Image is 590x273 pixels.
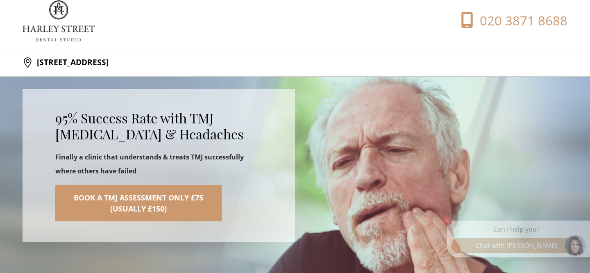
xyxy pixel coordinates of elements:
[55,152,244,175] strong: Finally a clinic that understands & treats TMJ successfully where others have failed
[33,54,109,71] p: [STREET_ADDRESS]
[55,110,262,142] h2: 95% Success Rate with TMJ [MEDICAL_DATA] & Headaches
[437,12,567,30] a: 020 3871 8688
[55,185,222,221] a: Book a TMJ Assessment Only £75(Usually £150)
[23,0,95,41] img: logo.png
